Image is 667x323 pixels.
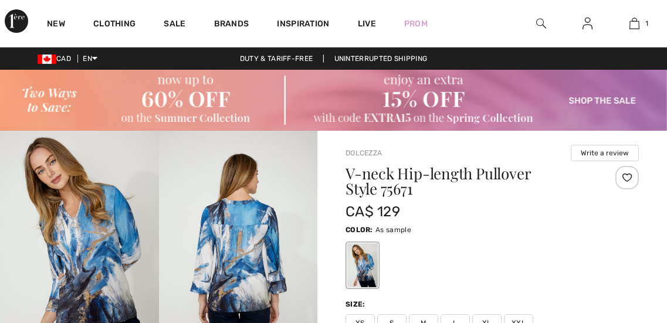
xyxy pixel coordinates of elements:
[38,55,56,64] img: Canadian Dollar
[83,55,97,63] span: EN
[93,19,136,31] a: Clothing
[536,16,546,30] img: search the website
[375,226,411,234] span: As sample
[346,203,400,220] span: CA$ 129
[214,19,249,31] a: Brands
[571,145,639,161] button: Write a review
[611,16,657,30] a: 1
[38,55,76,63] span: CAD
[629,16,639,30] img: My Bag
[573,16,602,31] a: Sign In
[164,19,185,31] a: Sale
[346,149,382,157] a: Dolcezza
[583,16,592,30] img: My Info
[277,19,329,31] span: Inspiration
[645,18,648,29] span: 1
[346,166,590,196] h1: V-neck Hip-length Pullover Style 75671
[347,243,378,287] div: As sample
[47,19,65,31] a: New
[358,18,376,30] a: Live
[346,299,368,310] div: Size:
[404,18,428,30] a: Prom
[5,9,28,33] img: 1ère Avenue
[346,226,373,234] span: Color:
[592,235,655,264] iframe: Opens a widget where you can chat to one of our agents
